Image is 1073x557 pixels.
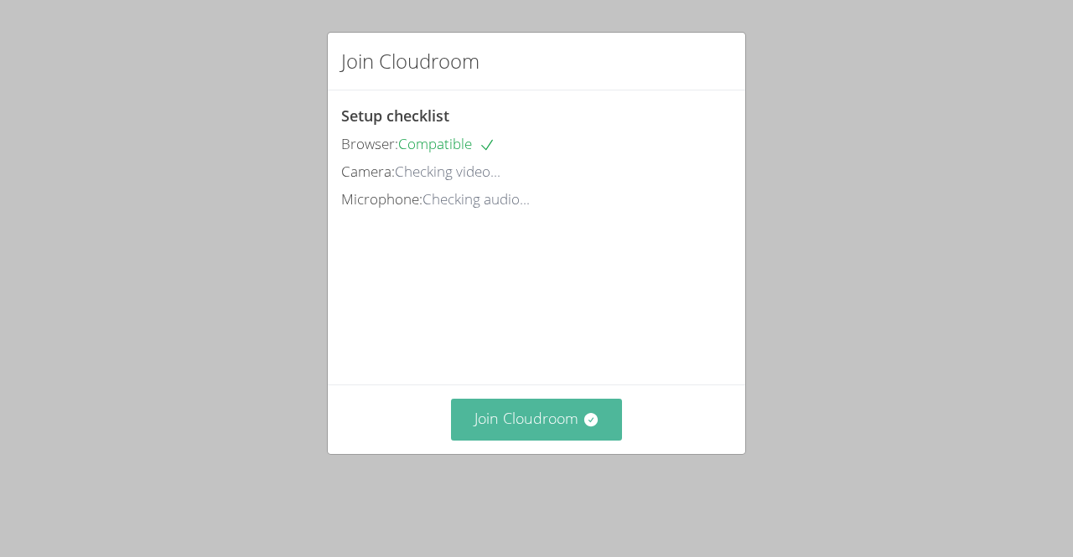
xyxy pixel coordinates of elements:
[395,162,500,181] span: Checking video...
[341,162,395,181] span: Camera:
[398,134,495,153] span: Compatible
[422,189,530,209] span: Checking audio...
[341,106,449,126] span: Setup checklist
[451,399,623,440] button: Join Cloudroom
[341,46,479,76] h2: Join Cloudroom
[341,134,398,153] span: Browser:
[341,189,422,209] span: Microphone:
